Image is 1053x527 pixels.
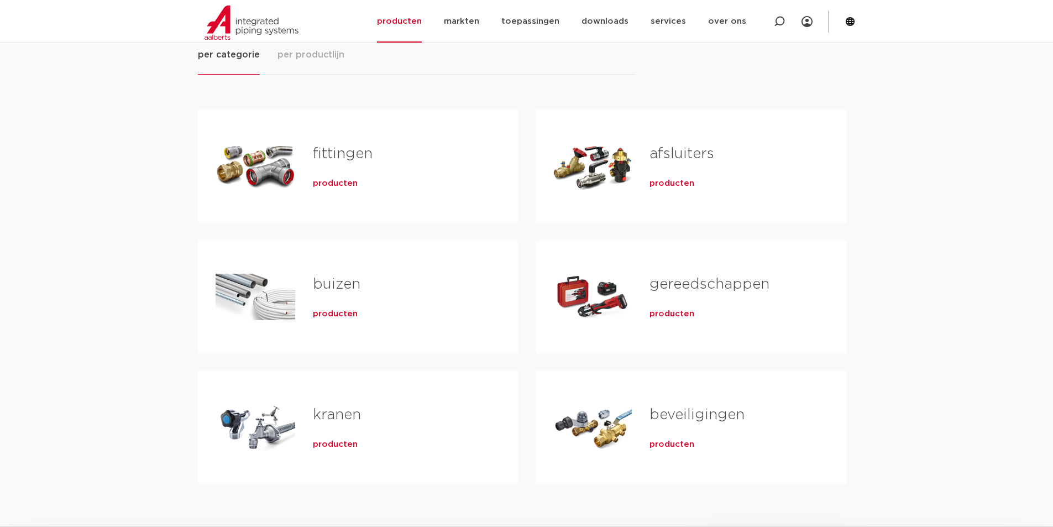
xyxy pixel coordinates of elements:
[649,277,769,291] a: gereedschappen
[198,48,856,502] div: Tabs. Open items met enter of spatie, sluit af met escape en navigeer met de pijltoetsen.
[277,48,344,61] span: per productlijn
[198,48,260,61] span: per categorie
[313,277,360,291] a: buizen
[649,408,745,422] a: beveiligingen
[313,408,361,422] a: kranen
[649,439,694,450] a: producten
[313,439,358,450] a: producten
[313,309,358,320] a: producten
[313,178,358,189] a: producten
[649,309,694,320] a: producten
[649,147,714,161] a: afsluiters
[649,178,694,189] a: producten
[313,147,373,161] a: fittingen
